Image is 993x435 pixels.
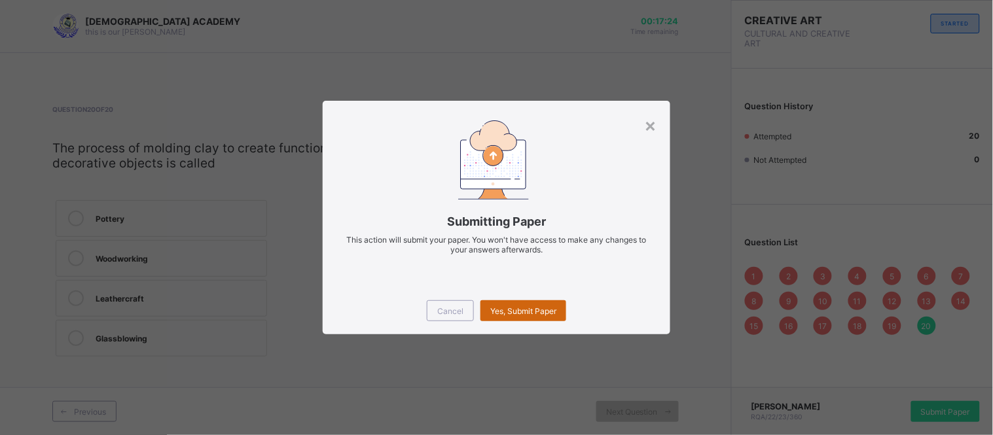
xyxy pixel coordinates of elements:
span: Cancel [437,306,463,316]
span: This action will submit your paper. You won't have access to make any changes to your answers aft... [347,235,647,254]
img: submitting-paper.7509aad6ec86be490e328e6d2a33d40a.svg [458,120,529,200]
span: Yes, Submit Paper [490,306,556,316]
span: Submitting Paper [342,215,651,228]
div: × [645,114,657,136]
